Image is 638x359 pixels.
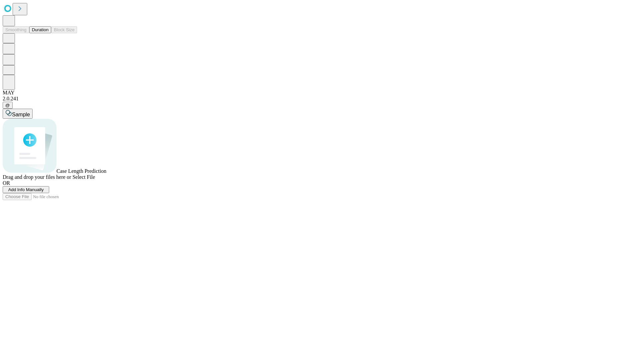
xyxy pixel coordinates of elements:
[72,174,95,180] span: Select File
[3,186,49,193] button: Add Info Manually
[5,103,10,108] span: @
[3,174,71,180] span: Drag and drop your files here or
[51,26,77,33] button: Block Size
[3,90,635,96] div: MAY
[29,26,51,33] button: Duration
[3,102,13,109] button: @
[3,180,10,186] span: OR
[3,96,635,102] div: 2.0.241
[12,112,30,117] span: Sample
[3,109,33,119] button: Sample
[56,168,106,174] span: Case Length Prediction
[8,187,44,192] span: Add Info Manually
[3,26,29,33] button: Smoothing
